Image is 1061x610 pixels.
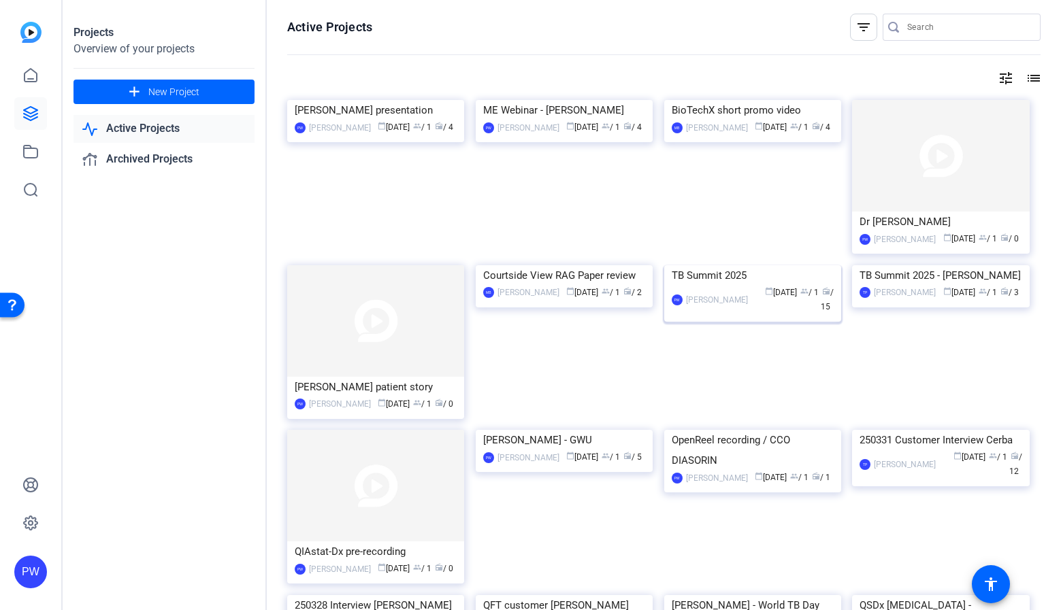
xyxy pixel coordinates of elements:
[874,458,936,471] div: [PERSON_NAME]
[497,121,559,135] div: [PERSON_NAME]
[790,122,809,132] span: / 1
[566,452,574,460] span: calendar_today
[295,399,306,409] div: PW
[566,287,574,295] span: calendar_today
[855,19,872,35] mat-icon: filter_list
[435,399,453,409] span: / 0
[74,41,255,57] div: Overview of your projects
[860,430,1022,450] div: 250331 Customer Interview Cerba
[566,122,598,132] span: [DATE]
[953,452,985,462] span: [DATE]
[979,234,997,243] span: / 1
[602,122,610,130] span: group
[790,473,809,482] span: / 1
[435,563,443,571] span: radio
[295,541,457,562] div: QIAstat-Dx pre-recording
[566,288,598,297] span: [DATE]
[790,472,798,480] span: group
[623,452,632,460] span: radio
[483,452,494,463] div: PW
[309,397,371,411] div: [PERSON_NAME]
[435,399,443,407] span: radio
[148,85,199,99] span: New Project
[623,287,632,295] span: radio
[497,451,559,464] div: [PERSON_NAME]
[623,452,642,462] span: / 5
[413,563,421,571] span: group
[378,122,410,132] span: [DATE]
[413,399,421,407] span: group
[20,22,42,43] img: blue-gradient.svg
[800,288,819,297] span: / 1
[979,288,997,297] span: / 1
[998,70,1014,86] mat-icon: tune
[295,377,457,397] div: [PERSON_NAME] patient story
[943,234,975,243] span: [DATE]
[309,121,371,135] div: [PERSON_NAME]
[413,564,431,573] span: / 1
[566,452,598,462] span: [DATE]
[989,452,1007,462] span: / 1
[74,24,255,41] div: Projects
[907,19,1030,35] input: Search
[812,472,820,480] span: radio
[602,122,620,132] span: / 1
[74,80,255,104] button: New Project
[295,100,457,120] div: [PERSON_NAME] presentation
[378,399,386,407] span: calendar_today
[686,471,748,485] div: [PERSON_NAME]
[623,122,632,130] span: radio
[765,287,773,295] span: calendar_today
[74,115,255,143] a: Active Projects
[860,265,1022,286] div: TB Summit 2025 - [PERSON_NAME]
[860,211,1022,232] div: Dr [PERSON_NAME]
[1009,452,1022,476] span: / 12
[1000,233,1009,241] span: radio
[483,265,645,286] div: Courtside View RAG Paper review
[1011,452,1019,460] span: radio
[672,294,683,305] div: PW
[435,122,453,132] span: / 4
[672,430,834,471] div: OpenReel recording / CCO DIASORIN
[672,100,834,120] div: BioTechX short promo video
[566,122,574,130] span: calendar_today
[822,287,830,295] span: radio
[413,122,431,132] span: / 1
[874,233,936,246] div: [PERSON_NAME]
[435,122,443,130] span: radio
[860,459,870,470] div: TP
[989,452,997,460] span: group
[672,265,834,286] div: TB Summit 2025
[790,122,798,130] span: group
[979,233,987,241] span: group
[800,287,809,295] span: group
[602,287,610,295] span: group
[943,288,975,297] span: [DATE]
[602,452,620,462] span: / 1
[1000,288,1019,297] span: / 3
[765,288,797,297] span: [DATE]
[14,556,47,588] div: PW
[860,287,870,298] div: TP
[483,430,645,450] div: [PERSON_NAME] - GWU
[126,84,143,101] mat-icon: add
[979,287,987,295] span: group
[686,121,748,135] div: [PERSON_NAME]
[378,399,410,409] span: [DATE]
[943,287,951,295] span: calendar_today
[602,452,610,460] span: group
[812,122,820,130] span: radio
[74,146,255,173] a: Archived Projects
[413,122,421,130] span: group
[378,563,386,571] span: calendar_today
[953,452,962,460] span: calendar_today
[413,399,431,409] span: / 1
[483,122,494,133] div: PW
[623,288,642,297] span: / 2
[755,472,763,480] span: calendar_today
[1024,70,1041,86] mat-icon: list
[755,473,787,482] span: [DATE]
[623,122,642,132] span: / 4
[378,122,386,130] span: calendar_today
[943,233,951,241] span: calendar_today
